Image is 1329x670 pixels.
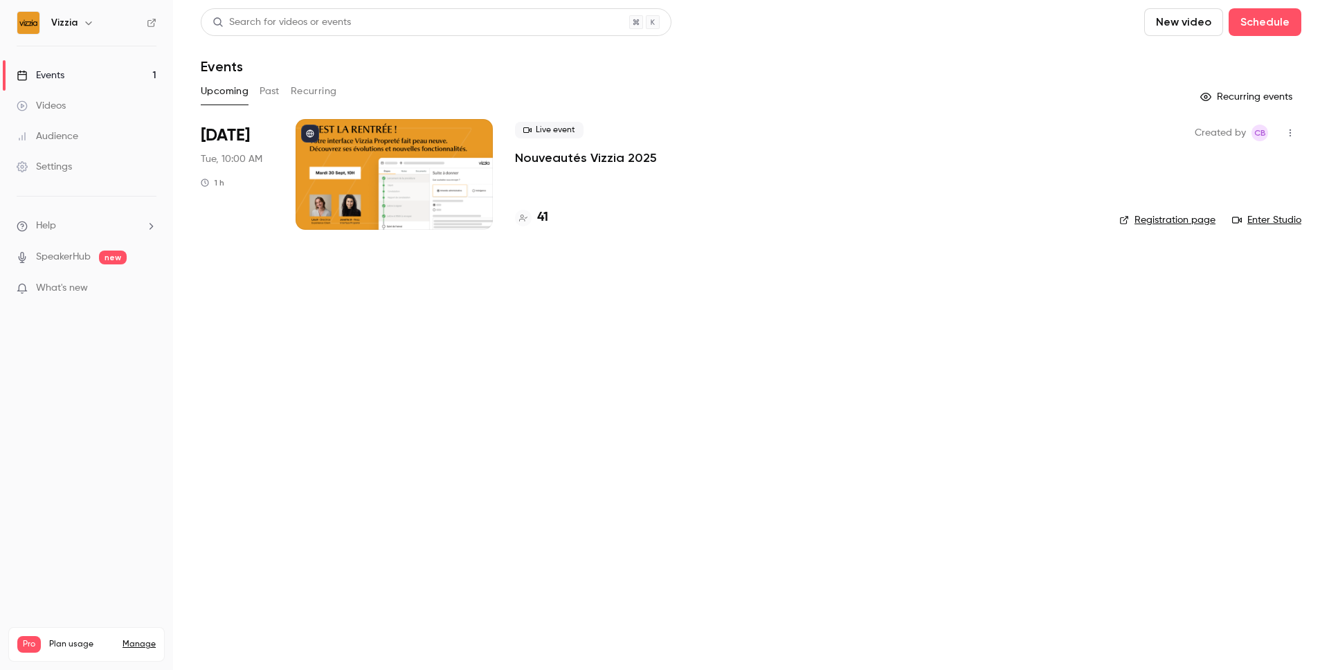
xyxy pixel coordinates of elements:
[36,250,91,264] a: SpeakerHub
[17,99,66,113] div: Videos
[515,208,548,227] a: 41
[260,80,280,102] button: Past
[17,69,64,82] div: Events
[1144,8,1223,36] button: New video
[17,636,41,653] span: Pro
[1195,125,1246,141] span: Created by
[17,160,72,174] div: Settings
[515,150,657,166] a: Nouveautés Vizzia 2025
[537,208,548,227] h4: 41
[99,251,127,264] span: new
[17,12,39,34] img: Vizzia
[1194,86,1301,108] button: Recurring events
[17,219,156,233] li: help-dropdown-opener
[1229,8,1301,36] button: Schedule
[1254,125,1266,141] span: CB
[1119,213,1215,227] a: Registration page
[201,152,262,166] span: Tue, 10:00 AM
[1251,125,1268,141] span: Chloé Barre
[1232,213,1301,227] a: Enter Studio
[515,122,584,138] span: Live event
[51,16,78,30] h6: Vizzia
[201,125,250,147] span: [DATE]
[213,15,351,30] div: Search for videos or events
[123,639,156,650] a: Manage
[201,58,243,75] h1: Events
[36,219,56,233] span: Help
[201,119,273,230] div: Sep 30 Tue, 10:00 AM (Europe/Paris)
[36,281,88,296] span: What's new
[49,639,114,650] span: Plan usage
[17,129,78,143] div: Audience
[201,80,248,102] button: Upcoming
[201,177,224,188] div: 1 h
[291,80,337,102] button: Recurring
